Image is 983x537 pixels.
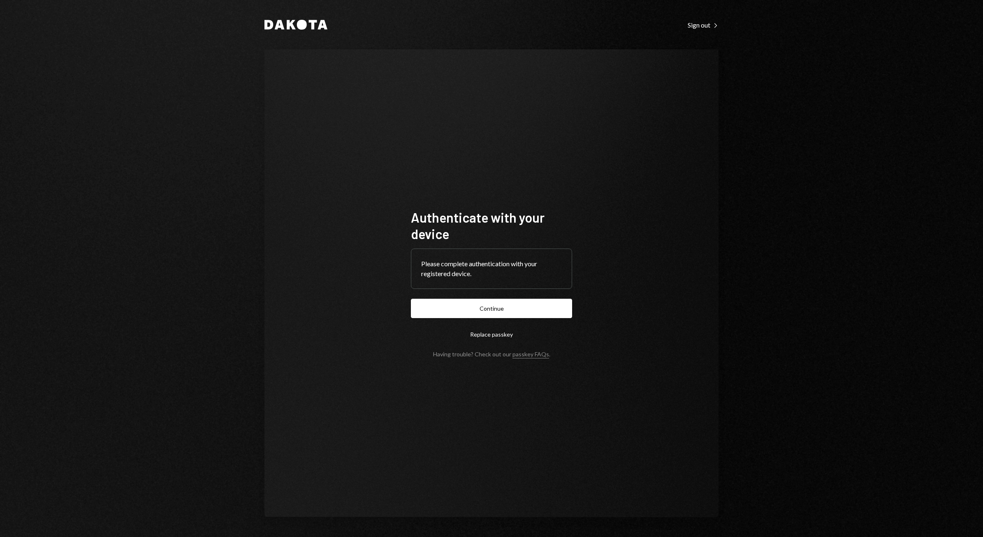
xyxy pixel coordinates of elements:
a: passkey FAQs [512,351,549,358]
div: Sign out [688,21,719,29]
button: Replace passkey [411,325,572,344]
div: Having trouble? Check out our . [433,351,550,358]
div: Please complete authentication with your registered device. [421,259,562,279]
button: Continue [411,299,572,318]
a: Sign out [688,20,719,29]
h1: Authenticate with your device [411,209,572,242]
